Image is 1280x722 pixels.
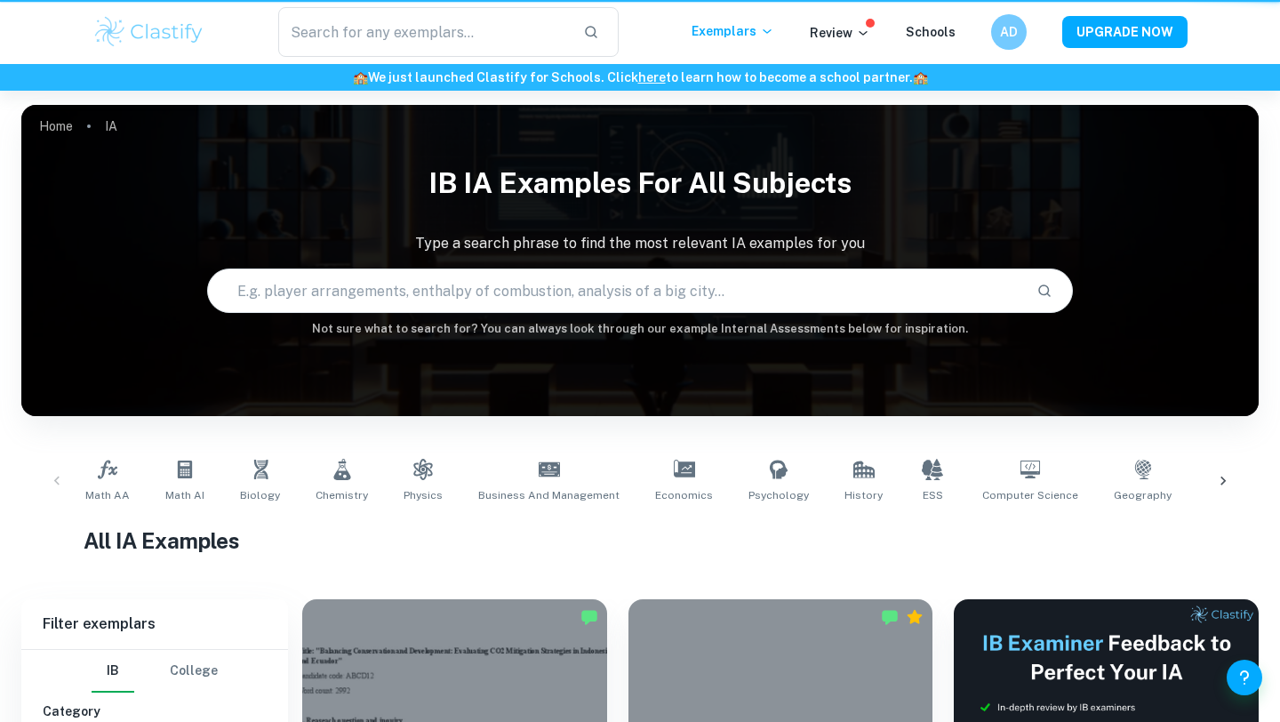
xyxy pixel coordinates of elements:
span: Math AA [85,487,130,503]
button: Help and Feedback [1227,660,1262,695]
span: Biology [240,487,280,503]
h6: We just launched Clastify for Schools. Click to learn how to become a school partner. [4,68,1276,87]
button: IB [92,650,134,693]
h6: Category [43,702,267,721]
img: Marked [881,608,899,626]
button: College [170,650,218,693]
img: Clastify logo [92,14,205,50]
span: Geography [1114,487,1172,503]
p: IA [105,116,117,136]
h1: IB IA examples for all subjects [21,155,1259,212]
span: ESS [923,487,943,503]
button: Search [1029,276,1060,306]
span: 🏫 [913,70,928,84]
a: Schools [906,25,956,39]
input: Search for any exemplars... [278,7,569,57]
h6: AD [999,22,1020,42]
div: Premium [906,608,924,626]
span: Math AI [165,487,204,503]
a: here [638,70,666,84]
span: History [844,487,883,503]
a: Home [39,114,73,139]
p: Exemplars [692,21,774,41]
h6: Filter exemplars [21,599,288,649]
img: Marked [580,608,598,626]
span: Physics [404,487,443,503]
input: E.g. player arrangements, enthalpy of combustion, analysis of a big city... [208,266,1022,316]
span: 🏫 [353,70,368,84]
button: UPGRADE NOW [1062,16,1188,48]
span: Chemistry [316,487,368,503]
p: Type a search phrase to find the most relevant IA examples for you [21,233,1259,254]
p: Review [810,23,870,43]
span: Economics [655,487,713,503]
h6: Not sure what to search for? You can always look through our example Internal Assessments below f... [21,320,1259,338]
div: Filter type choice [92,650,218,693]
span: Psychology [748,487,809,503]
span: Business and Management [478,487,620,503]
button: AD [991,14,1027,50]
h1: All IA Examples [84,525,1197,557]
span: Computer Science [982,487,1078,503]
